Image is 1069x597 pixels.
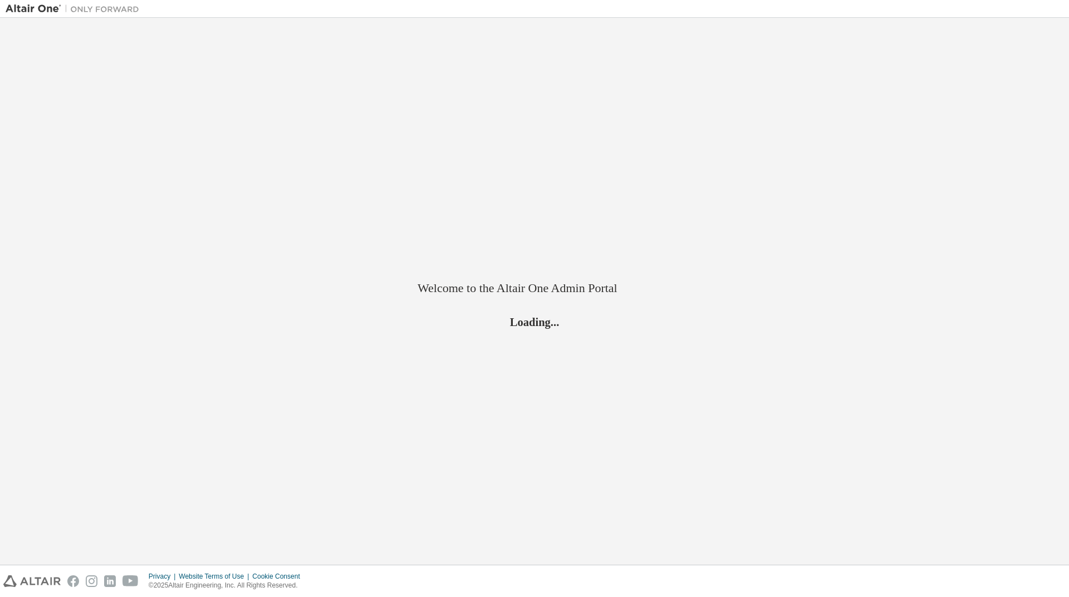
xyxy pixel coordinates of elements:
[179,572,252,581] div: Website Terms of Use
[104,575,116,587] img: linkedin.svg
[418,280,651,296] h2: Welcome to the Altair One Admin Portal
[252,572,306,581] div: Cookie Consent
[418,314,651,329] h2: Loading...
[149,581,307,590] p: © 2025 Altair Engineering, Inc. All Rights Reserved.
[6,3,145,14] img: Altair One
[86,575,97,587] img: instagram.svg
[149,572,179,581] div: Privacy
[3,575,61,587] img: altair_logo.svg
[67,575,79,587] img: facebook.svg
[122,575,139,587] img: youtube.svg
